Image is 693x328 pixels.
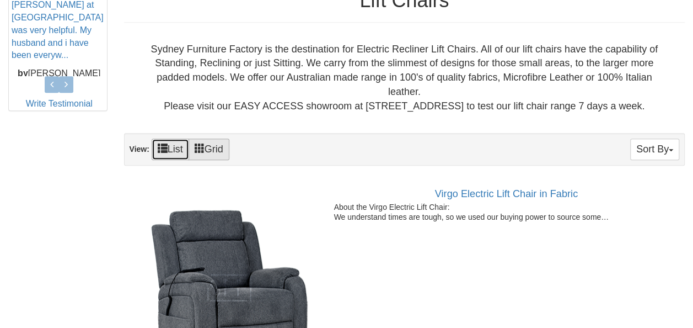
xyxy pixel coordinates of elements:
b: by [18,68,28,78]
a: Grid [189,139,229,160]
p: About the Virgo Electric Lift Chair: We understand times are tough, so we used our buying power t... [130,202,679,222]
div: Sydney Furniture Factory is the destination for Electric Recliner Lift Chairs. All of our lift ch... [133,43,676,114]
a: Virgo Electric Lift Chair in Fabric [435,188,578,199]
strong: View: [130,144,149,153]
p: [PERSON_NAME] [12,67,107,80]
a: Write Testimonial [26,99,93,108]
a: List [152,139,189,160]
button: Sort By [630,139,679,160]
